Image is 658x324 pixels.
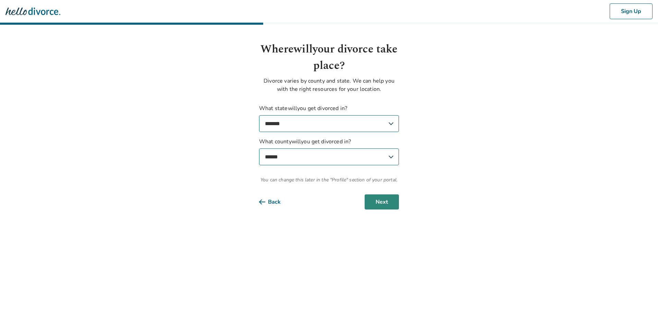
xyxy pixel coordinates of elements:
button: Back [259,194,292,209]
select: What statewillyou get divorced in? [259,115,399,132]
button: Next [365,194,399,209]
label: What county will you get divorced in? [259,137,399,165]
img: Hello Divorce Logo [5,4,60,18]
button: Sign Up [610,3,653,19]
span: You can change this later in the "Profile" section of your portal. [259,176,399,183]
label: What state will you get divorced in? [259,104,399,132]
iframe: Chat Widget [624,291,658,324]
p: Divorce varies by county and state. We can help you with the right resources for your location. [259,77,399,93]
h1: Where will your divorce take place? [259,41,399,74]
select: What countywillyou get divorced in? [259,148,399,165]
